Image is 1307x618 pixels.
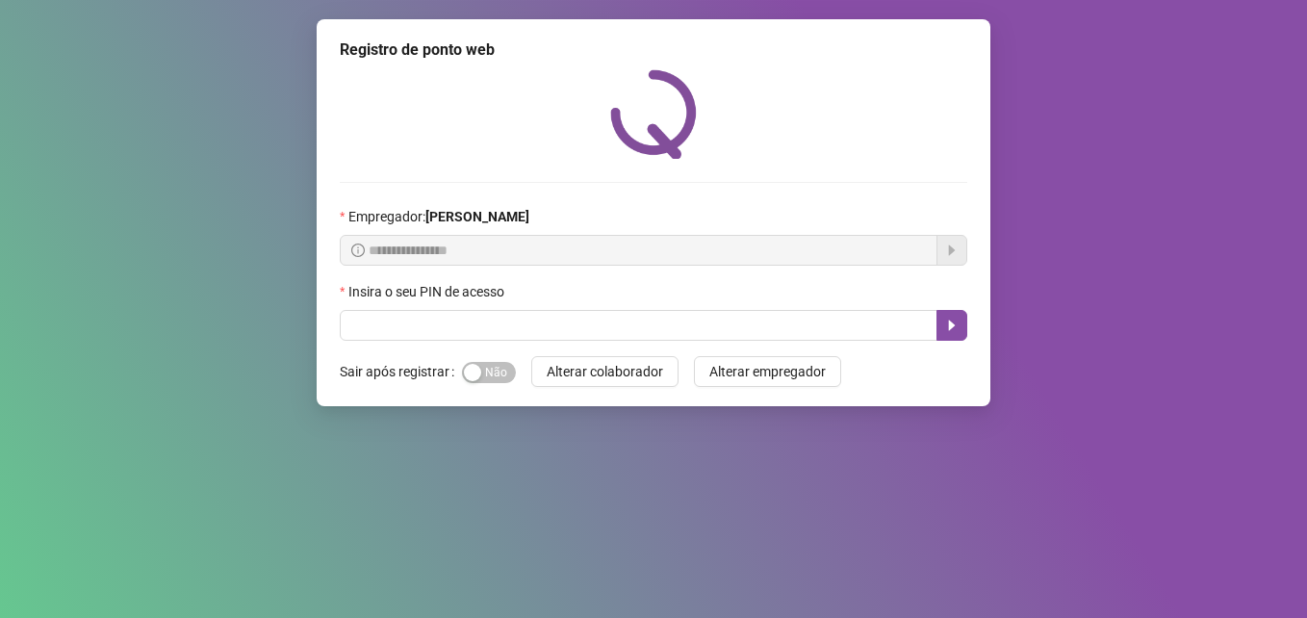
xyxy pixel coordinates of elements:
strong: [PERSON_NAME] [425,209,529,224]
img: QRPoint [610,69,697,159]
div: Registro de ponto web [340,39,967,62]
span: Alterar colaborador [547,361,663,382]
button: Alterar colaborador [531,356,679,387]
label: Sair após registrar [340,356,462,387]
button: Alterar empregador [694,356,841,387]
span: Empregador : [348,206,529,227]
label: Insira o seu PIN de acesso [340,281,517,302]
span: Alterar empregador [709,361,826,382]
span: info-circle [351,244,365,257]
span: caret-right [944,318,960,333]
